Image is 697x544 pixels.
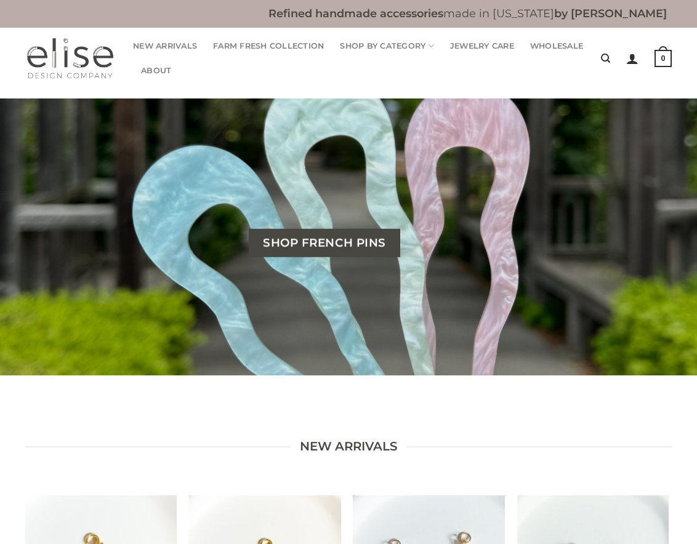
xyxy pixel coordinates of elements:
[450,34,514,58] a: Jewelry Care
[340,34,434,58] a: Shop By Category
[25,37,115,80] img: Elise Design Company
[530,34,583,58] a: Wholesale
[655,50,672,67] strong: 0
[655,41,672,75] a: 0
[554,7,667,20] b: by [PERSON_NAME]
[300,437,397,457] span: new arrivals
[141,58,171,83] a: About
[268,7,443,20] b: Refined handmade accessories
[268,7,667,20] b: made in [US_STATE]
[601,47,610,70] a: Search
[263,234,386,252] span: Shop French Pins
[249,229,400,257] a: Shop French Pins
[133,34,197,58] a: New Arrivals
[213,34,324,58] a: Farm Fresh Collection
